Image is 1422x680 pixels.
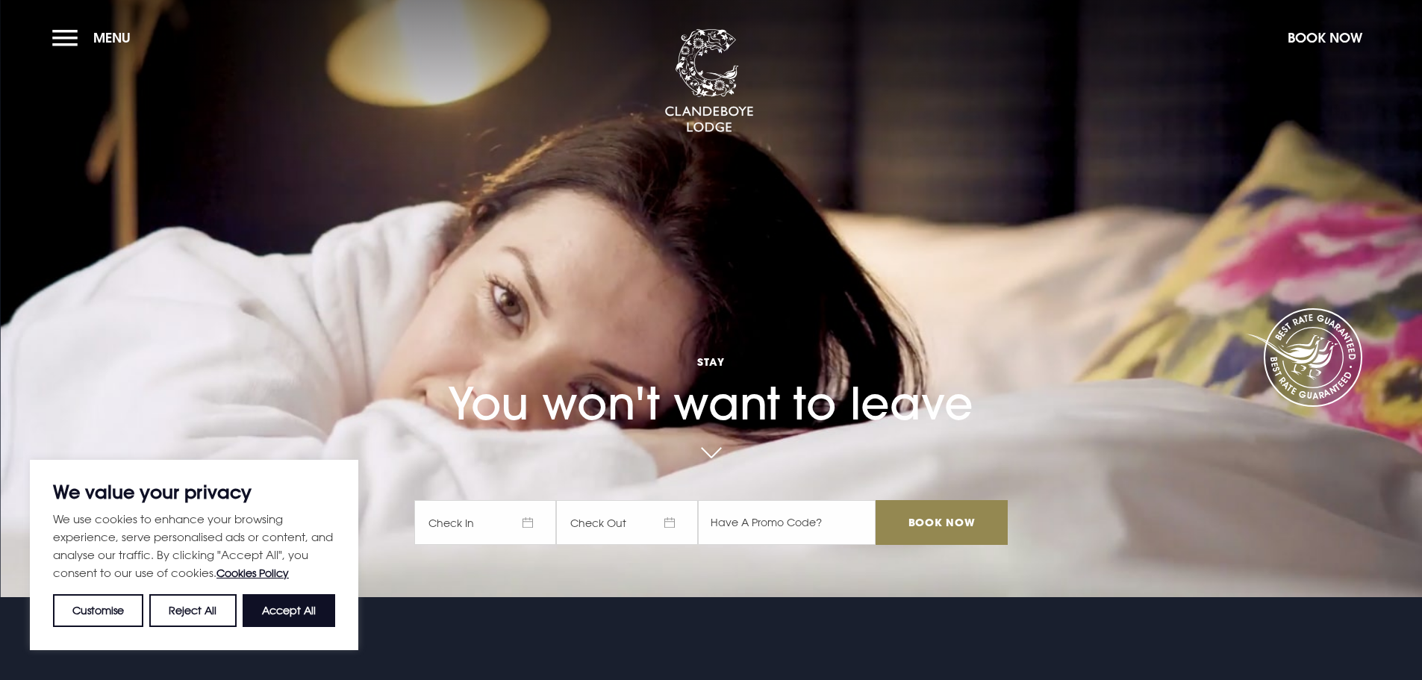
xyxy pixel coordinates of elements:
[53,594,143,627] button: Customise
[30,460,358,650] div: We value your privacy
[1280,22,1370,54] button: Book Now
[53,510,335,582] p: We use cookies to enhance your browsing experience, serve personalised ads or content, and analys...
[243,594,335,627] button: Accept All
[698,500,876,545] input: Have A Promo Code?
[53,483,335,501] p: We value your privacy
[52,22,138,54] button: Menu
[216,567,289,579] a: Cookies Policy
[414,311,1007,430] h1: You won't want to leave
[876,500,1007,545] input: Book Now
[149,594,236,627] button: Reject All
[414,355,1007,369] span: Stay
[414,500,556,545] span: Check In
[556,500,698,545] span: Check Out
[664,29,754,134] img: Clandeboye Lodge
[93,29,131,46] span: Menu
